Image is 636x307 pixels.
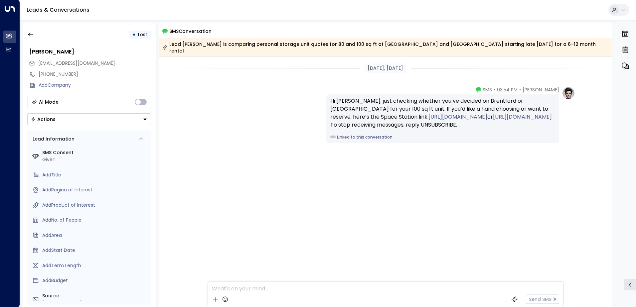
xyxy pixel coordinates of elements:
a: [URL][DOMAIN_NAME] [428,113,487,121]
div: AddCompany [39,82,151,89]
div: AddRegion of Interest [42,186,148,193]
div: Given [42,156,148,163]
a: Linked to this conversation [330,134,555,140]
span: [PERSON_NAME] [523,86,559,93]
div: Lead Information [30,136,75,143]
div: AddNo. of People [42,217,148,224]
div: AddTerm Length [42,262,148,269]
div: Actions [31,116,56,122]
div: AddBudget [42,277,148,284]
a: Leads & Conversations [27,6,89,14]
a: [URL][DOMAIN_NAME] [493,113,552,121]
div: AI Mode [39,99,59,105]
div: AddTitle [42,171,148,178]
span: • [494,86,495,93]
span: [EMAIL_ADDRESS][DOMAIN_NAME] [38,60,115,66]
div: Button group with a nested menu [27,113,151,125]
span: djcathymuir@icloud.com [38,60,115,67]
div: Lead [PERSON_NAME] is comparing personal storage unit quotes for 80 and 100 sq ft at [GEOGRAPHIC_... [162,41,608,54]
span: • [519,86,521,93]
img: profile-logo.png [562,86,575,100]
div: [PERSON_NAME] [29,48,151,56]
span: SMS Conversation [169,27,212,35]
div: AddArea [42,232,148,239]
label: Source [42,292,148,299]
div: AddStart Date [42,247,148,254]
div: [PHONE_NUMBER] [39,71,151,78]
span: 03:54 PM [497,86,518,93]
button: Actions [27,113,151,125]
div: [PHONE_NUMBER] [42,299,148,306]
div: Hi [PERSON_NAME], just checking whether you’ve decided on Brentford or [GEOGRAPHIC_DATA] for your... [330,97,555,129]
span: SMS [483,86,492,93]
label: SMS Consent [42,149,148,156]
span: Lost [138,31,147,38]
div: [DATE], [DATE] [365,63,406,73]
div: AddProduct of Interest [42,202,148,209]
div: • [132,29,136,41]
